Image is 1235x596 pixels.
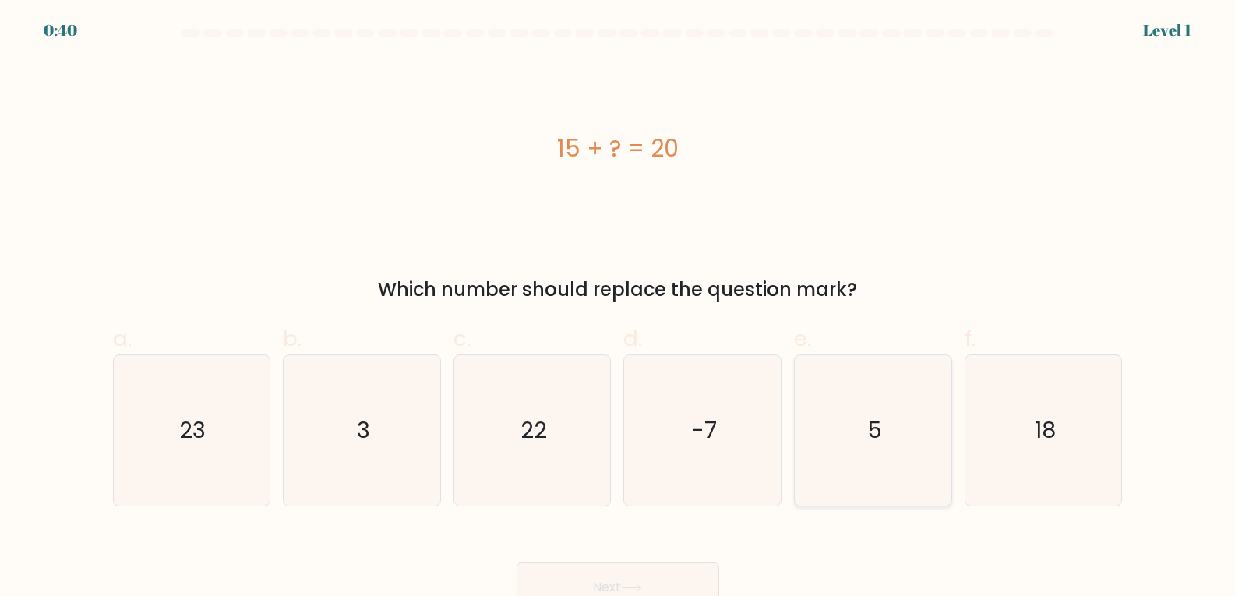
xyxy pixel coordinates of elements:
[691,414,717,446] text: -7
[44,19,77,42] div: 0:40
[965,323,976,354] span: f.
[283,323,302,354] span: b.
[623,323,642,354] span: d.
[180,414,206,446] text: 23
[520,414,547,446] text: 22
[113,323,132,354] span: a.
[357,414,370,446] text: 3
[113,131,1123,166] div: 15 + ? = 20
[1143,19,1191,42] div: Level 1
[867,414,882,446] text: 5
[1035,414,1056,446] text: 18
[122,276,1113,304] div: Which number should replace the question mark?
[453,323,471,354] span: c.
[794,323,811,354] span: e.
